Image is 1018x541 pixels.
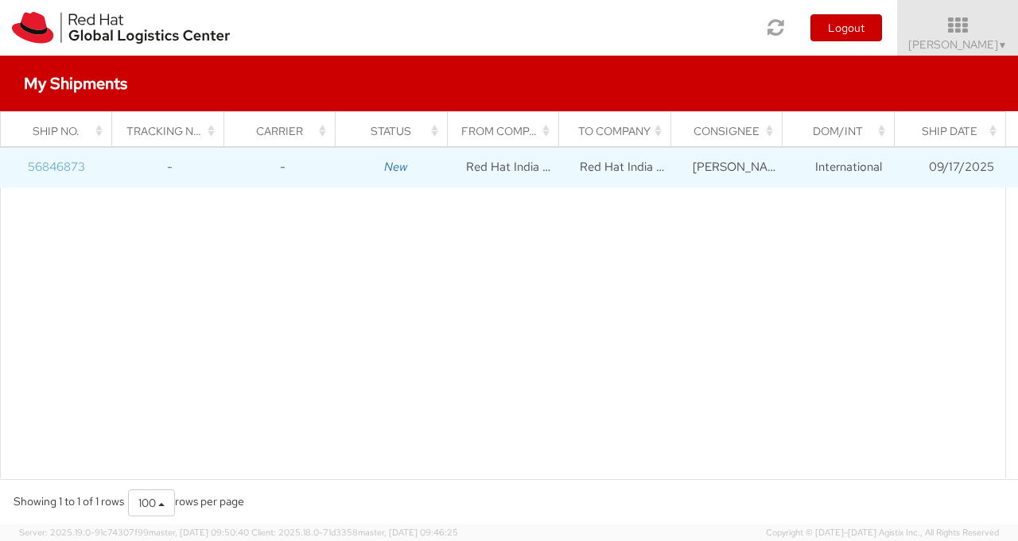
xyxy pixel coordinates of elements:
i: New [384,159,407,175]
div: rows per page [128,489,244,516]
div: Ship No. [15,123,107,139]
td: - [113,148,226,187]
span: Server: 2025.19.0-91c74307f99 [19,527,249,538]
div: Status [350,123,442,139]
span: master, [DATE] 09:46:25 [358,527,458,538]
span: 100 [138,496,156,510]
div: Ship Date [908,123,1001,139]
div: Carrier [238,123,330,139]
td: [PERSON_NAME] [678,148,791,187]
div: To Company [573,123,666,139]
span: Showing 1 to 1 of 1 rows [14,494,124,508]
td: Red Hat India Private Limited [453,148,565,187]
td: International [792,148,905,187]
div: Consignee [685,123,777,139]
td: Red Hat India Private Limited [565,148,678,187]
td: 09/17/2025 [905,148,1018,187]
div: Tracking Number [126,123,219,139]
button: 100 [128,489,175,516]
a: 56846873 [28,159,85,175]
img: rh-logistics-00dfa346123c4ec078e1.svg [12,12,230,44]
button: Logout [810,14,882,41]
span: ▼ [998,39,1008,52]
td: - [226,148,339,187]
span: master, [DATE] 09:50:40 [149,527,249,538]
div: From Company [461,123,554,139]
h4: My Shipments [24,75,127,92]
span: Copyright © [DATE]-[DATE] Agistix Inc., All Rights Reserved [766,527,999,539]
span: Client: 2025.18.0-71d3358 [251,527,458,538]
div: Dom/Int [797,123,889,139]
span: [PERSON_NAME] [908,37,1008,52]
